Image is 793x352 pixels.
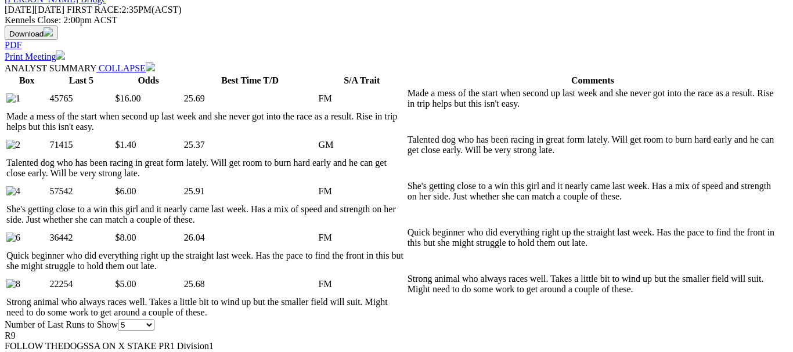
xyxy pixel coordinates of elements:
td: FM [318,273,406,295]
td: 25.69 [183,88,317,110]
td: Strong animal who always races well. Takes a little bit to wind up but the smaller field will sui... [6,296,406,318]
td: Talented dog who has been racing in great form lately. Will get room to burn hard early and he ca... [407,134,778,156]
td: 57542 [49,180,113,202]
span: $16.00 [115,93,140,103]
img: 1 [6,93,20,104]
th: Comments [407,75,778,86]
span: $6.00 [115,186,136,196]
td: 25.91 [183,180,317,202]
span: [DATE] [5,5,35,14]
div: Download [5,40,780,50]
td: 25.37 [183,134,317,156]
td: FM [318,227,406,249]
span: $8.00 [115,233,136,242]
div: FOLLOW THEDOGSSA ON X STAKE PR1 Division1 [5,341,780,351]
span: FIRST RACE: [67,5,121,14]
td: Talented dog who has been racing in great form lately. Will get room to burn hard early and he ca... [6,157,406,179]
a: Print Meeting [5,52,65,61]
td: Strong animal who always races well. Takes a little bit to wind up but the smaller field will sui... [407,273,778,295]
th: Best Time T/D [183,75,317,86]
td: 22254 [49,273,113,295]
td: She's getting close to a win this girl and it nearly came last week. Has a mix of speed and stren... [6,204,406,226]
a: COLLAPSE [96,63,155,73]
img: 8 [6,279,20,289]
span: COLLAPSE [99,63,146,73]
th: Last 5 [49,75,113,86]
button: Download [5,26,57,40]
span: 2:35PM(ACST) [67,5,182,14]
td: 45765 [49,88,113,110]
span: $5.00 [115,279,136,289]
span: [DATE] [5,5,64,14]
div: Number of Last Runs to Show [5,320,780,331]
td: 71415 [49,134,113,156]
img: download.svg [44,27,53,37]
th: Odds [114,75,182,86]
div: Kennels Close: 2:00pm ACST [5,15,780,26]
td: FM [318,88,406,110]
td: Quick beginner who did everything right up the straight last week. Has the pace to find the front... [407,227,778,249]
img: printer.svg [56,50,65,60]
td: Made a mess of the start when second up last week and she never got into the race as a result. Ri... [6,111,406,133]
span: R9 [5,331,16,340]
img: 4 [6,186,20,197]
td: FM [318,180,406,202]
a: PDF [5,40,21,50]
td: 36442 [49,227,113,249]
img: 6 [6,233,20,243]
td: 26.04 [183,227,317,249]
td: GM [318,134,406,156]
td: Quick beginner who did everything right up the straight last week. Has the pace to find the front... [6,250,406,272]
td: Made a mess of the start when second up last week and she never got into the race as a result. Ri... [407,88,778,110]
div: ANALYST SUMMARY [5,62,780,74]
span: $1.40 [115,140,136,150]
td: 25.68 [183,273,317,295]
img: chevron-down-white.svg [146,62,155,71]
td: She's getting close to a win this girl and it nearly came last week. Has a mix of speed and stren... [407,180,778,202]
th: Box [6,75,48,86]
th: S/A Trait [318,75,406,86]
img: 2 [6,140,20,150]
